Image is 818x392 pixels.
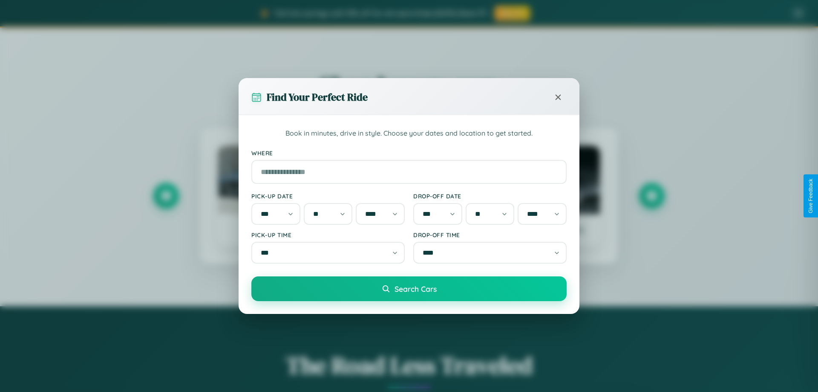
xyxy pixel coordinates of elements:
label: Where [251,149,567,157]
h3: Find Your Perfect Ride [267,90,368,104]
p: Book in minutes, drive in style. Choose your dates and location to get started. [251,128,567,139]
label: Drop-off Date [413,192,567,200]
span: Search Cars [395,284,437,293]
label: Pick-up Date [251,192,405,200]
label: Pick-up Time [251,231,405,238]
label: Drop-off Time [413,231,567,238]
button: Search Cars [251,276,567,301]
